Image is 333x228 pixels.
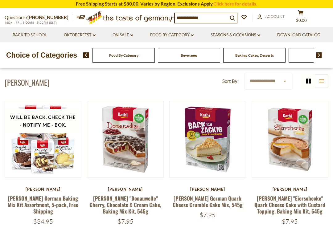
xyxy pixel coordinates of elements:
[181,53,197,58] a: Beverages
[173,194,243,209] a: [PERSON_NAME] German Quark Cheese Crumble Cake Mix, 545g
[296,18,307,23] span: $0.00
[33,218,53,225] span: $34.95
[27,14,68,20] a: [PHONE_NUMBER]
[222,77,239,85] label: Sort By:
[169,187,246,192] div: [PERSON_NAME]
[83,52,89,58] img: previous arrow
[199,211,216,219] span: $7.95
[87,187,164,192] div: [PERSON_NAME]
[277,32,320,39] a: Download Catalog
[316,52,322,58] img: next arrow
[211,32,260,39] a: Seasons & Occasions
[5,14,73,22] p: Questions?
[8,194,78,215] a: [PERSON_NAME] German Baking Mix Kit Assortment, 5-pack, Free Shipping
[64,32,96,39] a: Oktoberfest
[257,13,285,20] a: Account
[254,194,325,215] a: [PERSON_NAME] "Eierschecke" Quark Cheese Cake with Custard Topping, Baking Mix Kit, 545g
[282,218,298,225] span: $7.95
[252,101,328,177] img: Kathi "Eierschecke" Quark Cheese Cake with Custard Topping, Baking Mix Kit, 545g
[87,101,163,177] img: Kathi "Donauwelle" Cherry, Chocolate & Cream Cake, Baking Mix Kit, 545g
[213,1,257,6] a: Click here for details.
[13,32,47,39] a: Back to School
[291,10,310,25] button: $0.00
[89,194,161,215] a: [PERSON_NAME] "Donauwelle" Cherry, Chocolate & Cream Cake, Baking Mix Kit, 545g
[10,114,76,128] span: Will be back. Check the - Notify Me - Box.
[5,21,57,24] span: MON - FRI, 9:00AM - 5:00PM (EST)
[5,78,49,87] h1: [PERSON_NAME]
[150,32,194,39] a: Food By Category
[170,101,246,177] img: Kathi German Quark Cheese Crumble Cake Mix, 545g
[252,187,328,192] div: [PERSON_NAME]
[265,14,285,19] span: Account
[113,32,133,39] a: On Sale
[5,101,81,177] img: Kathi German Baking Mix Kit Assortment, 5-pack, Free Shipping
[5,187,81,192] div: [PERSON_NAME]
[235,53,274,58] a: Baking, Cakes, Desserts
[117,218,134,225] span: $7.95
[109,53,138,58] a: Food By Category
